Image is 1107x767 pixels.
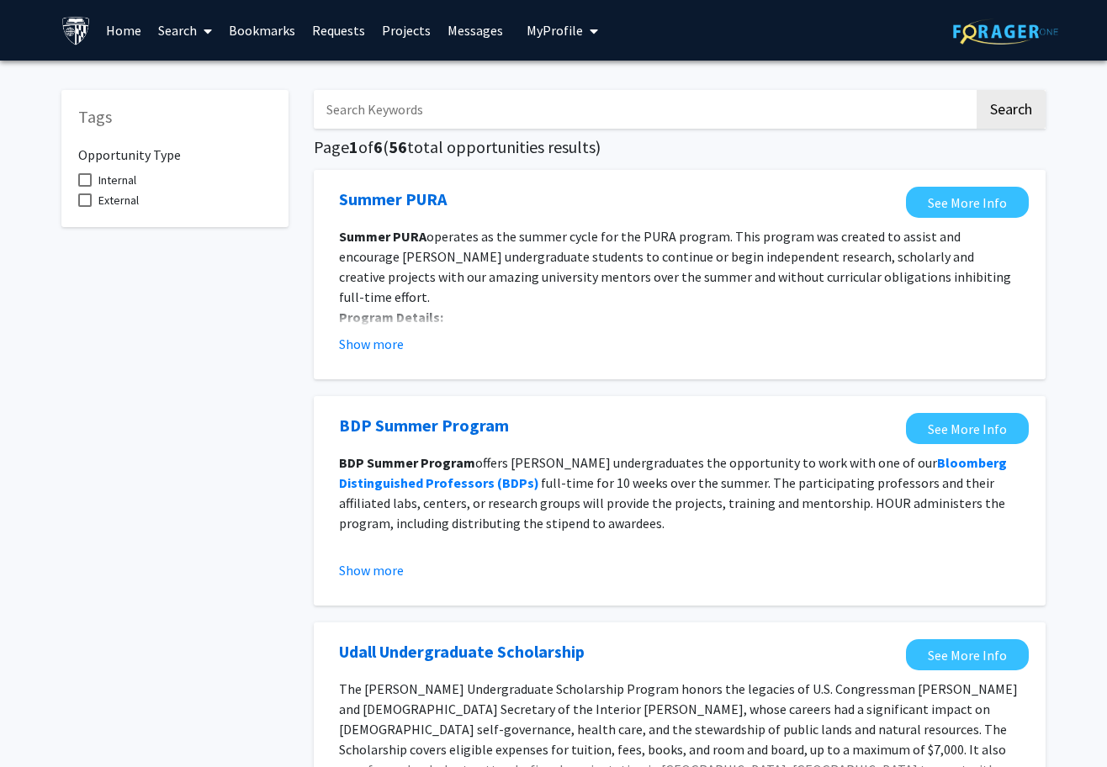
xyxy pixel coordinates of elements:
[98,1,150,60] a: Home
[906,639,1029,670] a: Opens in a new tab
[13,691,72,754] iframe: Chat
[977,90,1046,129] button: Search
[349,136,358,157] span: 1
[339,228,1011,305] span: operates as the summer cycle for the PURA program. This program was created to assist and encoura...
[439,1,511,60] a: Messages
[314,90,974,129] input: Search Keywords
[339,560,404,580] button: Show more
[339,639,585,664] a: Opens in a new tab
[527,22,583,39] span: My Profile
[98,170,136,190] span: Internal
[339,228,426,245] strong: Summer PURA
[314,137,1046,157] h5: Page of ( total opportunities results)
[78,134,272,163] h6: Opportunity Type
[220,1,304,60] a: Bookmarks
[906,187,1029,218] a: Opens in a new tab
[373,1,439,60] a: Projects
[98,190,139,210] span: External
[339,187,447,212] a: Opens in a new tab
[373,136,383,157] span: 6
[61,16,91,45] img: Johns Hopkins University Logo
[78,107,272,127] h5: Tags
[339,334,404,354] button: Show more
[906,413,1029,444] a: Opens in a new tab
[339,413,509,438] a: Opens in a new tab
[339,452,1020,533] p: offers [PERSON_NAME] undergraduates the opportunity to work with one of our full-time for 10 week...
[304,1,373,60] a: Requests
[339,454,475,471] strong: BDP Summer Program
[339,309,443,325] strong: Program Details:
[150,1,220,60] a: Search
[389,136,407,157] span: 56
[953,19,1058,45] img: ForagerOne Logo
